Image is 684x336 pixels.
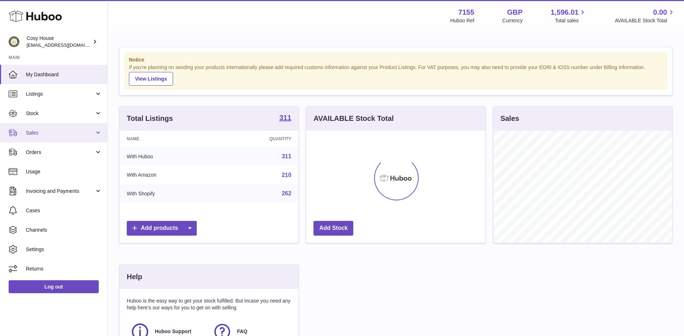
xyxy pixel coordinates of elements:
[127,272,142,282] h3: Help
[26,207,102,214] span: Cases
[120,131,218,147] th: Name
[551,8,587,24] a: 1,596.01 Total sales
[129,72,173,86] a: View Listings
[129,64,663,86] div: If you're planning on sending your products internationally please add required customs informati...
[615,17,675,24] span: AVAILABLE Stock Total
[282,172,292,178] a: 210
[26,91,94,97] span: Listings
[282,153,292,159] a: 311
[313,221,353,236] a: Add Stock
[127,298,291,311] p: Huboo is the easy way to get your stock fulfilled. But incase you need any help here's our ways f...
[313,114,394,123] h3: AVAILABLE Stock Total
[27,35,91,49] div: Cosy House
[127,221,197,236] a: Add products
[26,71,102,78] span: My Dashboard
[450,17,474,24] div: Huboo Ref
[26,110,94,117] span: Stock
[127,114,173,123] h3: Total Listings
[279,114,291,123] a: 311
[129,56,663,63] strong: Notice
[653,8,667,17] span: 0.00
[279,114,291,121] strong: 311
[555,17,587,24] span: Total sales
[120,166,218,185] td: With Amazon
[501,114,519,123] h3: Sales
[9,280,99,293] a: Log out
[9,36,19,47] img: info@wholesomegoods.com
[26,168,102,175] span: Usage
[507,8,522,17] strong: GBP
[120,184,218,203] td: With Shopify
[458,8,474,17] strong: 7155
[155,328,191,335] span: Huboo Support
[502,17,523,24] div: Currency
[120,147,218,166] td: With Huboo
[26,265,102,272] span: Returns
[282,190,292,196] a: 262
[218,131,299,147] th: Quantity
[26,227,102,233] span: Channels
[26,130,94,136] span: Sales
[27,42,106,48] span: [EMAIL_ADDRESS][DOMAIN_NAME]
[551,8,579,17] span: 1,596.01
[26,246,102,253] span: Settings
[237,328,247,335] span: FAQ
[615,8,675,24] a: 0.00 AVAILABLE Stock Total
[26,188,94,195] span: Invoicing and Payments
[26,149,94,156] span: Orders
